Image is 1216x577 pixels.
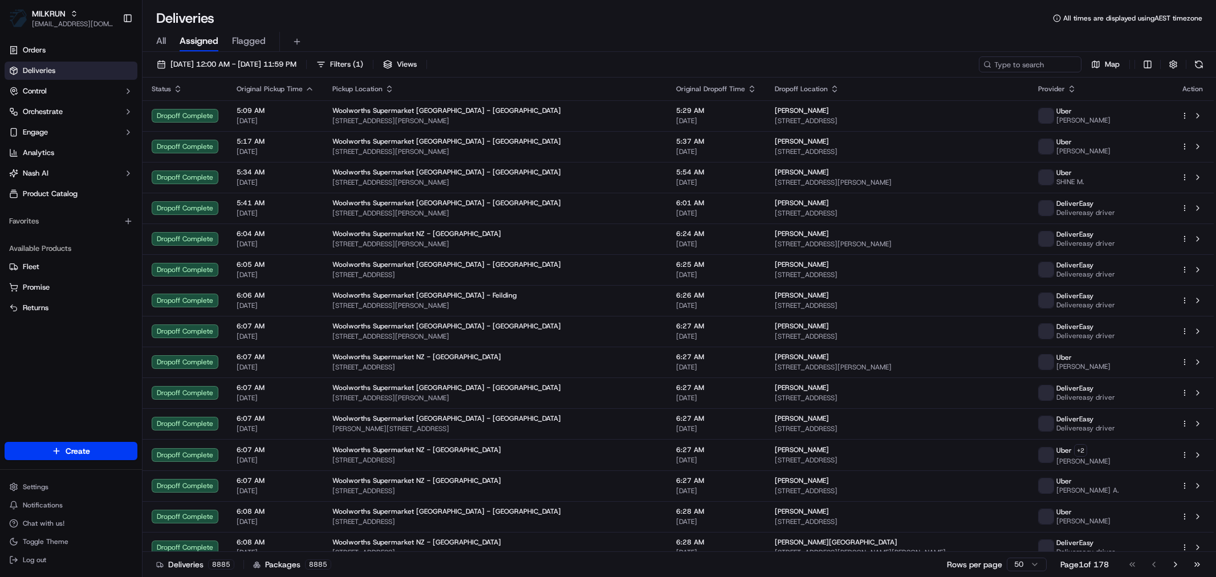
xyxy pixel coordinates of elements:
[1181,84,1205,94] div: Action
[232,34,266,48] span: Flagged
[330,59,363,70] span: Filters
[1086,56,1125,72] button: Map
[775,270,1020,279] span: [STREET_ADDRESS]
[332,84,383,94] span: Pickup Location
[237,456,314,465] span: [DATE]
[23,537,68,546] span: Toggle Theme
[775,260,829,269] span: [PERSON_NAME]
[1056,116,1111,125] span: [PERSON_NAME]
[332,414,561,423] span: Woolworths Supermarket [GEOGRAPHIC_DATA] - [GEOGRAPHIC_DATA]
[237,106,314,115] span: 5:09 AM
[1056,291,1093,300] span: DeliverEasy
[156,559,234,570] div: Deliveries
[1056,424,1115,433] span: Delivereasy driver
[237,168,314,177] span: 5:34 AM
[237,548,314,557] span: [DATE]
[775,229,829,238] span: [PERSON_NAME]
[237,178,314,187] span: [DATE]
[5,442,137,460] button: Create
[332,445,501,454] span: Woolworths Supermarket NZ - [GEOGRAPHIC_DATA]
[32,8,66,19] button: MILKRUN
[332,147,658,156] span: [STREET_ADDRESS][PERSON_NAME]
[1056,477,1072,486] span: Uber
[5,258,137,276] button: Fleet
[676,486,757,495] span: [DATE]
[5,278,137,296] button: Promise
[5,144,137,162] a: Analytics
[1060,559,1109,570] div: Page 1 of 178
[676,517,757,526] span: [DATE]
[237,137,314,146] span: 5:17 AM
[23,127,48,137] span: Engage
[23,482,48,491] span: Settings
[775,116,1020,125] span: [STREET_ADDRESS]
[237,198,314,208] span: 5:41 AM
[676,168,757,177] span: 5:54 AM
[676,507,757,516] span: 6:28 AM
[1056,177,1084,186] span: SHINE M.
[237,352,314,361] span: 6:07 AM
[332,424,658,433] span: [PERSON_NAME][STREET_ADDRESS]
[237,424,314,433] span: [DATE]
[332,352,501,361] span: Woolworths Supermarket NZ - [GEOGRAPHIC_DATA]
[775,322,829,331] span: [PERSON_NAME]
[775,352,829,361] span: [PERSON_NAME]
[1056,384,1093,393] span: DeliverEasy
[237,270,314,279] span: [DATE]
[1056,199,1093,208] span: DeliverEasy
[332,198,561,208] span: Woolworths Supermarket [GEOGRAPHIC_DATA] - [GEOGRAPHIC_DATA]
[676,424,757,433] span: [DATE]
[152,56,302,72] button: [DATE] 12:00 AM - [DATE] 11:59 PM
[397,59,417,70] span: Views
[676,352,757,361] span: 6:27 AM
[775,507,829,516] span: [PERSON_NAME]
[1056,322,1093,331] span: DeliverEasy
[1056,261,1093,270] span: DeliverEasy
[1038,84,1065,94] span: Provider
[332,301,658,310] span: [STREET_ADDRESS][PERSON_NAME]
[332,209,658,218] span: [STREET_ADDRESS][PERSON_NAME]
[5,552,137,568] button: Log out
[5,41,137,59] a: Orders
[23,501,63,510] span: Notifications
[332,291,517,300] span: Woolworths Supermarket [GEOGRAPHIC_DATA] - Feilding
[332,332,658,341] span: [STREET_ADDRESS][PERSON_NAME]
[32,19,113,29] button: [EMAIL_ADDRESS][DOMAIN_NAME]
[332,476,501,485] span: Woolworths Supermarket NZ - [GEOGRAPHIC_DATA]
[676,270,757,279] span: [DATE]
[676,116,757,125] span: [DATE]
[775,84,828,94] span: Dropoff Location
[1056,300,1115,310] span: Delivereasy driver
[5,299,137,317] button: Returns
[237,486,314,495] span: [DATE]
[23,45,46,55] span: Orders
[1105,59,1120,70] span: Map
[237,507,314,516] span: 6:08 AM
[1056,362,1111,371] span: [PERSON_NAME]
[66,445,90,457] span: Create
[170,59,296,70] span: [DATE] 12:00 AM - [DATE] 11:59 PM
[23,66,55,76] span: Deliveries
[775,178,1020,187] span: [STREET_ADDRESS][PERSON_NAME]
[332,507,561,516] span: Woolworths Supermarket [GEOGRAPHIC_DATA] - [GEOGRAPHIC_DATA]
[237,445,314,454] span: 6:07 AM
[332,486,658,495] span: [STREET_ADDRESS]
[5,103,137,121] button: Orchestrate
[5,534,137,550] button: Toggle Theme
[1056,486,1119,495] span: [PERSON_NAME] A.
[332,517,658,526] span: [STREET_ADDRESS]
[237,332,314,341] span: [DATE]
[332,178,658,187] span: [STREET_ADDRESS][PERSON_NAME]
[775,517,1020,526] span: [STREET_ADDRESS]
[1056,230,1093,239] span: DeliverEasy
[253,559,331,570] div: Packages
[311,56,368,72] button: Filters(1)
[237,363,314,372] span: [DATE]
[676,301,757,310] span: [DATE]
[332,168,561,177] span: Woolworths Supermarket [GEOGRAPHIC_DATA] - [GEOGRAPHIC_DATA]
[5,185,137,203] a: Product Catalog
[9,9,27,27] img: MILKRUN
[5,5,118,32] button: MILKRUNMILKRUN[EMAIL_ADDRESS][DOMAIN_NAME]
[237,239,314,249] span: [DATE]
